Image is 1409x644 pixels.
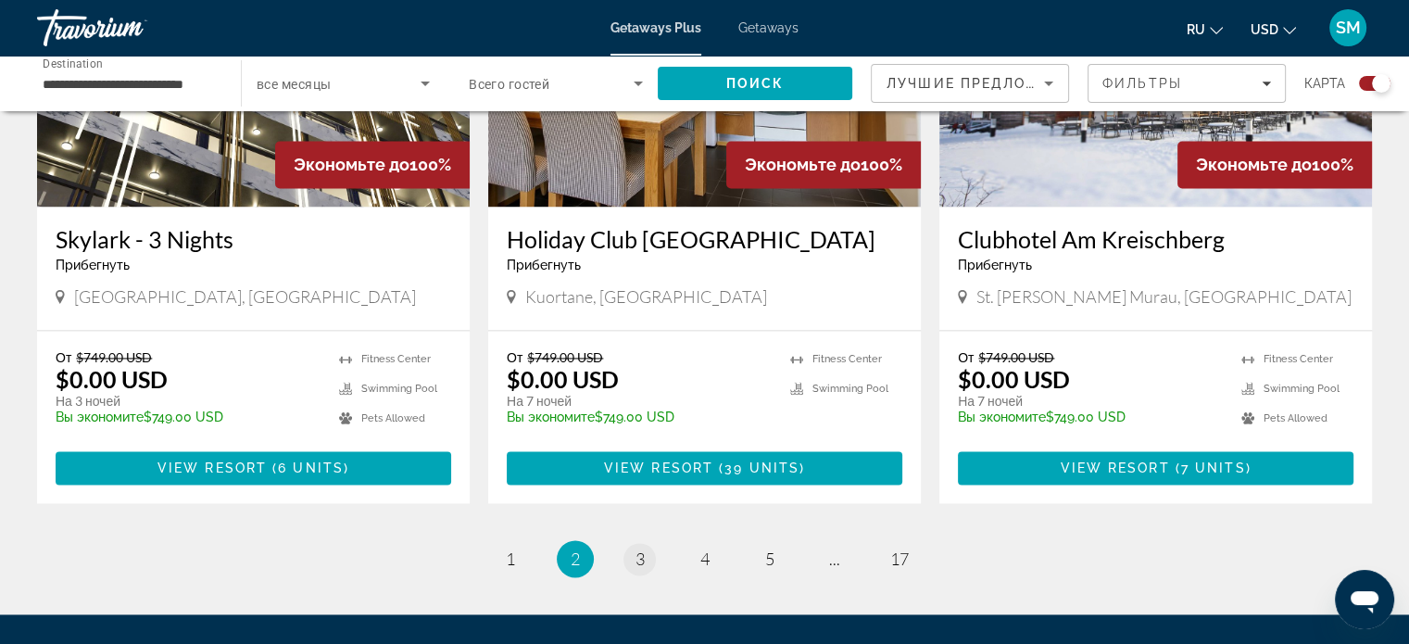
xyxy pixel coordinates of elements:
[745,155,861,174] span: Экономьте до
[958,349,974,365] span: От
[507,225,902,253] a: Holiday Club [GEOGRAPHIC_DATA]
[1102,76,1182,91] span: Фильтры
[1196,155,1312,174] span: Экономьте до
[74,286,416,307] span: [GEOGRAPHIC_DATA], [GEOGRAPHIC_DATA]
[726,141,921,188] div: 100%
[56,349,71,365] span: От
[507,393,772,410] p: На 7 ночей
[267,461,349,475] span: ( )
[571,549,580,569] span: 2
[958,410,1223,424] p: $749.00 USD
[724,461,799,475] span: 39 units
[958,451,1353,485] button: View Resort(7 units)
[1336,19,1361,37] span: SM
[976,286,1352,307] span: St. [PERSON_NAME] Murau, [GEOGRAPHIC_DATA]
[1304,70,1345,96] span: карта
[738,20,799,35] a: Getaways
[635,549,645,569] span: 3
[294,155,409,174] span: Экономьте до
[37,4,222,52] a: Travorium
[507,410,595,424] span: Вы экономите
[604,461,713,475] span: View Resort
[527,349,603,365] span: $749.00 USD
[1264,412,1327,424] span: Pets Allowed
[958,225,1353,253] a: Clubhotel Am Kreischberg
[361,383,437,395] span: Swimming Pool
[829,549,840,569] span: ...
[1187,16,1223,43] button: Change language
[887,72,1053,95] mat-select: Sort by
[1251,22,1278,37] span: USD
[56,410,321,424] p: $749.00 USD
[56,451,451,485] button: View Resort(6 units)
[1060,461,1169,475] span: View Resort
[525,286,767,307] span: Kuortane, [GEOGRAPHIC_DATA]
[1170,461,1252,475] span: ( )
[56,365,168,393] p: $0.00 USD
[257,77,331,92] span: все месяцы
[157,461,267,475] span: View Resort
[1181,461,1246,475] span: 7 units
[507,410,772,424] p: $749.00 USD
[1088,64,1286,103] button: Filters
[507,258,581,272] span: Прибегнуть
[1264,383,1340,395] span: Swimming Pool
[890,549,909,569] span: 17
[507,349,522,365] span: От
[76,349,152,365] span: $749.00 USD
[37,540,1372,577] nav: Pagination
[1335,570,1394,629] iframe: Кнопка запуска окна обмена сообщениями
[958,410,1046,424] span: Вы экономите
[700,549,710,569] span: 4
[43,57,103,69] span: Destination
[56,393,321,410] p: На 3 ночей
[887,76,1084,91] span: Лучшие предложения
[56,258,130,272] span: Прибегнуть
[726,76,785,91] span: Поиск
[713,461,805,475] span: ( )
[507,365,619,393] p: $0.00 USD
[958,258,1032,272] span: Прибегнуть
[1264,353,1333,365] span: Fitness Center
[1187,22,1205,37] span: ru
[56,225,451,253] a: Skylark - 3 Nights
[812,353,882,365] span: Fitness Center
[506,549,515,569] span: 1
[361,412,425,424] span: Pets Allowed
[43,73,217,95] input: Select destination
[765,549,774,569] span: 5
[812,383,888,395] span: Swimming Pool
[658,67,852,100] button: Search
[1251,16,1296,43] button: Change currency
[56,410,144,424] span: Вы экономите
[275,141,470,188] div: 100%
[1177,141,1372,188] div: 100%
[1324,8,1372,47] button: User Menu
[610,20,701,35] a: Getaways Plus
[278,461,344,475] span: 6 units
[958,365,1070,393] p: $0.00 USD
[507,451,902,485] button: View Resort(39 units)
[958,393,1223,410] p: На 7 ночей
[978,349,1054,365] span: $749.00 USD
[361,353,431,365] span: Fitness Center
[469,77,549,92] span: Всего гостей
